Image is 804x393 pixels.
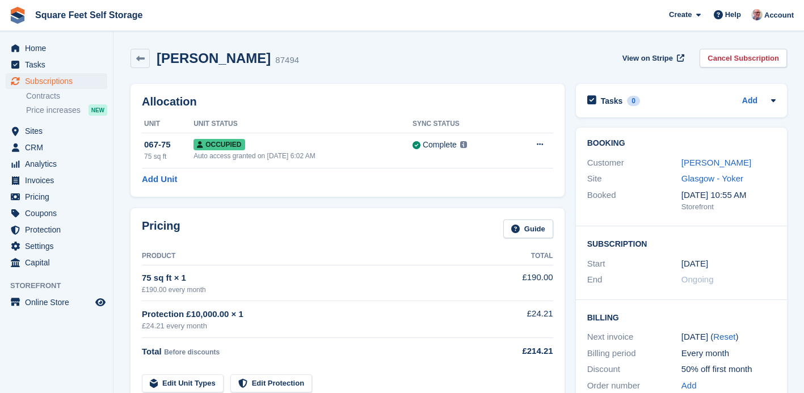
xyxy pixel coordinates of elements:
div: 75 sq ft × 1 [142,272,490,285]
div: £190.00 every month [142,285,490,295]
span: CRM [25,140,93,155]
a: menu [6,189,107,205]
img: icon-info-grey-7440780725fd019a000dd9b08b2336e03edf1995a4989e88bcd33f0948082b44.svg [460,141,467,148]
span: Account [764,10,794,21]
a: View on Stripe [618,49,687,67]
div: Every month [681,347,776,360]
span: Before discounts [164,348,220,356]
span: Subscriptions [25,73,93,89]
div: NEW [89,104,107,116]
a: [PERSON_NAME] [681,158,751,167]
div: £214.21 [490,345,553,358]
span: Occupied [193,139,245,150]
a: Guide [503,219,553,238]
h2: Pricing [142,219,180,238]
a: menu [6,238,107,254]
h2: Billing [587,311,776,323]
span: Create [669,9,692,20]
a: menu [6,140,107,155]
a: menu [6,156,107,172]
span: Sites [25,123,93,139]
a: Add Unit [142,173,177,186]
div: Storefront [681,201,776,213]
div: Billing period [587,347,681,360]
a: menu [6,222,107,238]
a: Contracts [26,91,107,102]
td: £190.00 [490,265,553,301]
a: Square Feet Self Storage [31,6,147,24]
span: Online Store [25,294,93,310]
a: menu [6,205,107,221]
th: Unit [142,115,193,133]
div: Customer [587,157,681,170]
span: Home [25,40,93,56]
th: Unit Status [193,115,412,133]
a: Preview store [94,295,107,309]
span: Capital [25,255,93,271]
a: Edit Protection [230,374,312,393]
h2: [PERSON_NAME] [157,50,271,66]
a: Reset [713,332,735,341]
div: Complete [423,139,457,151]
span: View on Stripe [622,53,673,64]
a: menu [6,255,107,271]
a: Add [742,95,757,108]
div: Auto access granted on [DATE] 6:02 AM [193,151,412,161]
time: 2025-05-30 00:00:00 UTC [681,257,708,271]
a: Cancel Subscription [700,49,787,67]
span: Pricing [25,189,93,205]
a: Edit Unit Types [142,374,224,393]
span: Settings [25,238,93,254]
div: £24.21 every month [142,320,490,332]
div: Site [587,172,681,185]
a: Glasgow - Yoker [681,174,743,183]
img: David Greer [751,9,763,20]
span: Invoices [25,172,93,188]
a: Add [681,379,697,392]
div: Protection £10,000.00 × 1 [142,308,490,321]
a: Price increases NEW [26,104,107,116]
span: Help [725,9,741,20]
span: Total [142,346,162,356]
div: End [587,273,681,286]
span: Protection [25,222,93,238]
a: menu [6,294,107,310]
div: Booked [587,189,681,213]
a: menu [6,57,107,73]
div: Discount [587,363,681,376]
div: 067-75 [144,138,193,151]
td: £24.21 [490,301,553,338]
div: Start [587,257,681,271]
th: Product [142,247,490,265]
div: 87494 [275,54,299,67]
span: Tasks [25,57,93,73]
span: Coupons [25,205,93,221]
h2: Booking [587,139,776,148]
div: [DATE] ( ) [681,331,776,344]
div: 50% off first month [681,363,776,376]
th: Total [490,247,553,265]
div: Order number [587,379,681,392]
div: Next invoice [587,331,681,344]
h2: Allocation [142,95,553,108]
span: Price increases [26,105,81,116]
span: Ongoing [681,274,714,284]
h2: Tasks [601,96,623,106]
div: 0 [627,96,640,106]
img: stora-icon-8386f47178a22dfd0bd8f6a31ec36ba5ce8667c1dd55bd0f319d3a0aa187defe.svg [9,7,26,24]
span: Storefront [10,280,113,291]
th: Sync Status [412,115,510,133]
div: [DATE] 10:55 AM [681,189,776,202]
a: menu [6,40,107,56]
span: Analytics [25,156,93,172]
a: menu [6,123,107,139]
h2: Subscription [587,238,776,249]
a: menu [6,172,107,188]
div: 75 sq ft [144,151,193,162]
a: menu [6,73,107,89]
